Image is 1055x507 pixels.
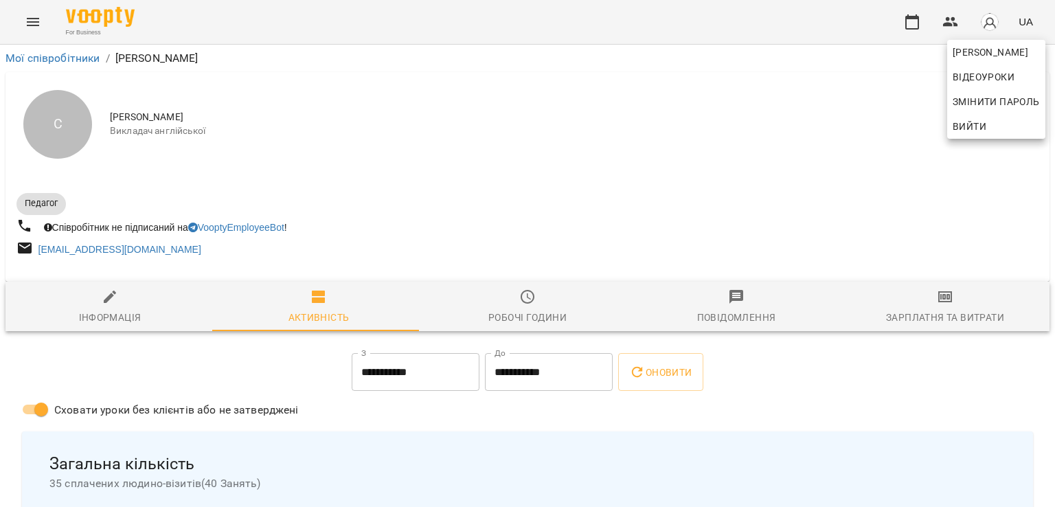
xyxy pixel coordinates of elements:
span: Відеоуроки [953,69,1014,85]
a: [PERSON_NAME] [947,40,1045,65]
a: Змінити пароль [947,89,1045,114]
span: Змінити пароль [953,93,1040,110]
button: Вийти [947,114,1045,139]
span: [PERSON_NAME] [953,44,1040,60]
a: Відеоуроки [947,65,1020,89]
span: Вийти [953,118,986,135]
